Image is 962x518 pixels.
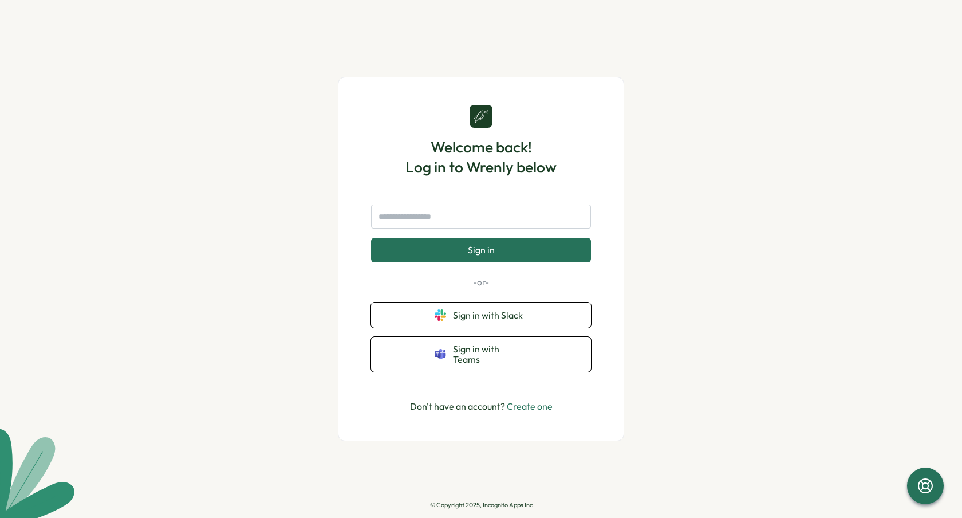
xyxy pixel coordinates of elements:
[430,501,533,509] p: © Copyright 2025, Incognito Apps Inc
[468,245,495,255] span: Sign in
[371,238,591,262] button: Sign in
[453,310,527,320] span: Sign in with Slack
[453,344,527,365] span: Sign in with Teams
[410,399,553,414] p: Don't have an account?
[405,137,557,177] h1: Welcome back! Log in to Wrenly below
[371,337,591,372] button: Sign in with Teams
[371,303,591,328] button: Sign in with Slack
[507,401,553,412] a: Create one
[371,276,591,289] p: -or-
